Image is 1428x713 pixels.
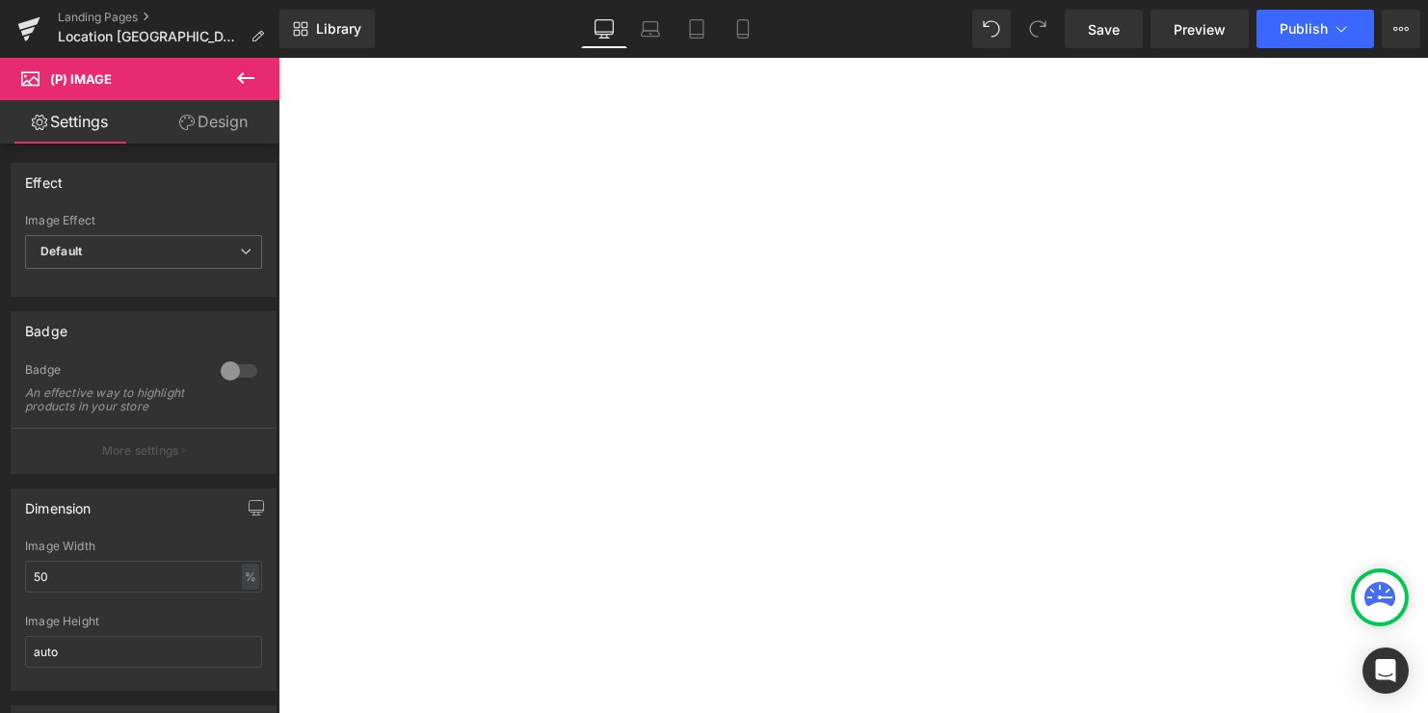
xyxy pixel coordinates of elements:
[12,428,276,473] button: More settings
[1174,19,1226,40] span: Preview
[1362,647,1409,694] div: Open Intercom Messenger
[102,442,179,460] p: More settings
[25,540,262,553] div: Image Width
[627,10,674,48] a: Laptop
[1382,10,1420,48] button: More
[50,71,112,87] span: (P) Image
[40,244,82,258] b: Default
[581,10,627,48] a: Desktop
[279,10,375,48] a: New Library
[25,636,262,668] input: auto
[58,29,243,44] span: Location [GEOGRAPHIC_DATA]
[1150,10,1249,48] a: Preview
[1018,10,1057,48] button: Redo
[1256,10,1374,48] button: Publish
[25,615,262,628] div: Image Height
[242,564,259,590] div: %
[674,10,720,48] a: Tablet
[972,10,1011,48] button: Undo
[25,164,63,191] div: Effect
[25,386,198,413] div: An effective way to highlight products in your store
[316,20,361,38] span: Library
[25,214,262,227] div: Image Effect
[144,100,283,144] a: Design
[25,489,92,516] div: Dimension
[720,10,766,48] a: Mobile
[25,362,201,383] div: Badge
[1280,21,1328,37] span: Publish
[25,561,262,593] input: auto
[1088,19,1120,40] span: Save
[58,10,279,25] a: Landing Pages
[25,312,67,339] div: Badge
